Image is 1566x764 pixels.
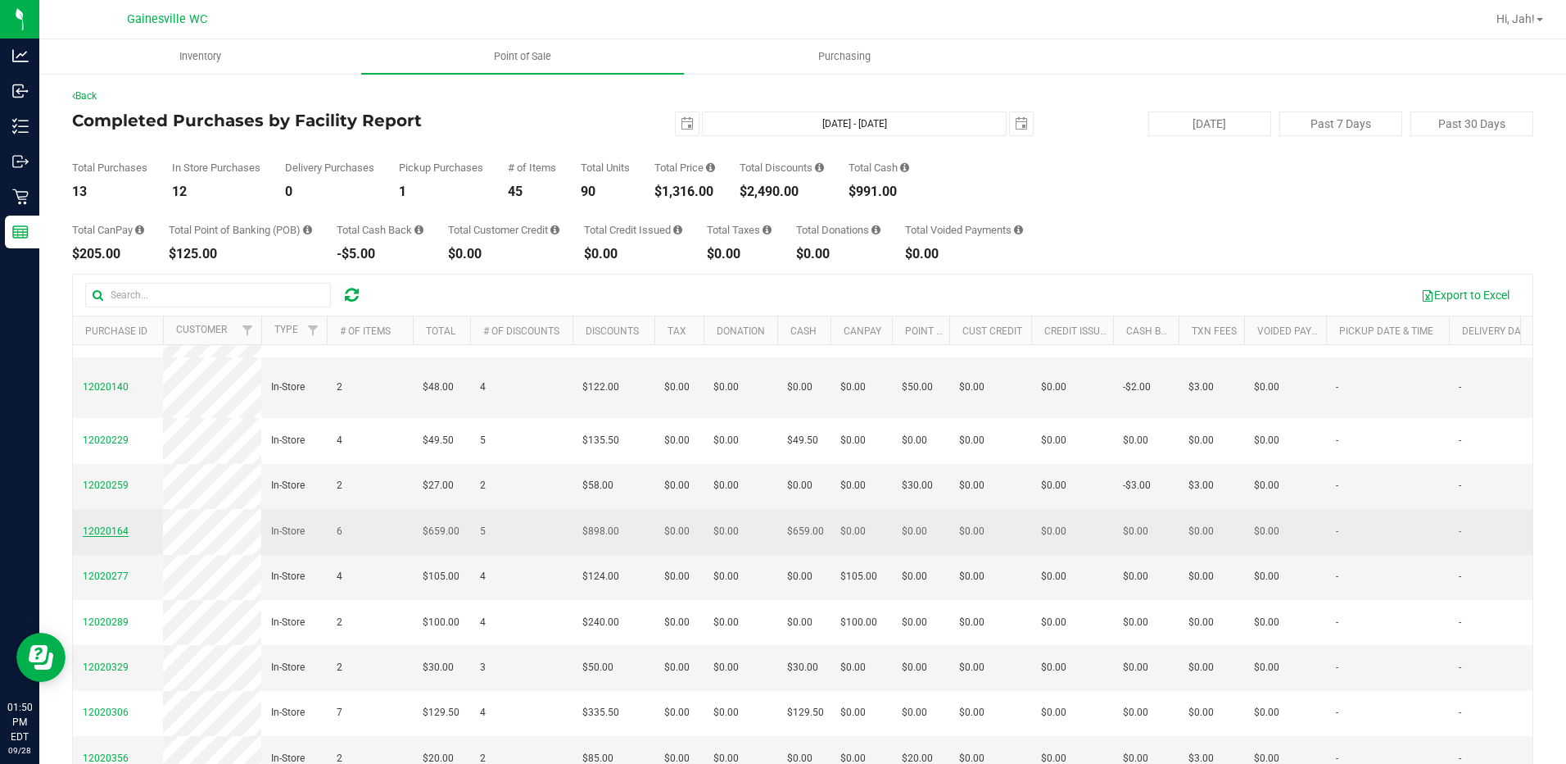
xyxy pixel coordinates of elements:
[1254,524,1279,539] span: $0.00
[480,478,486,493] span: 2
[582,569,619,584] span: $124.00
[1254,660,1279,675] span: $0.00
[664,524,690,539] span: $0.00
[871,225,880,235] i: Sum of all round-up-to-next-dollar total price adjustments for all purchases in the date range.
[72,248,144,261] div: $205.00
[172,185,260,198] div: 12
[787,433,818,448] span: $49.50
[448,248,559,261] div: $0.00
[706,162,715,173] i: Sum of the total prices of all purchases in the date range.
[664,380,690,395] span: $0.00
[582,705,619,721] span: $335.50
[740,185,824,198] div: $2,490.00
[740,162,824,173] div: Total Discounts
[1041,433,1066,448] span: $0.00
[962,325,1022,337] a: Cust Credit
[271,433,305,448] span: In-Store
[448,225,559,235] div: Total Customer Credit
[83,707,129,718] span: 12020306
[271,380,305,395] span: In-Store
[1254,705,1279,721] span: $0.00
[582,615,619,630] span: $240.00
[1279,111,1402,136] button: Past 7 Days
[72,185,147,198] div: 13
[902,569,927,584] span: $0.00
[85,325,147,337] a: Purchase ID
[902,433,927,448] span: $0.00
[787,524,824,539] span: $659.00
[1192,325,1237,337] a: Txn Fees
[508,162,556,173] div: # of Items
[83,525,129,537] span: 12020164
[480,615,486,630] span: 4
[83,480,129,491] span: 12020259
[337,524,342,539] span: 6
[849,162,909,173] div: Total Cash
[1188,615,1214,630] span: $0.00
[337,225,423,235] div: Total Cash Back
[1188,380,1214,395] span: $3.00
[713,705,739,721] span: $0.00
[1010,112,1033,135] span: select
[1188,524,1214,539] span: $0.00
[713,569,739,584] span: $0.00
[83,616,129,628] span: 12020289
[668,325,686,337] a: Tax
[1041,380,1066,395] span: $0.00
[1014,225,1023,235] i: Sum of all voided payment transaction amounts, excluding tips and transaction fees, for all purch...
[763,225,772,235] i: Sum of the total taxes for all purchases in the date range.
[1496,12,1535,25] span: Hi, Jah!
[1459,615,1461,630] span: -
[1339,325,1433,337] a: Pickup Date & Time
[840,615,877,630] span: $100.00
[713,478,739,493] span: $0.00
[414,225,423,235] i: Sum of the cash-back amounts from rounded-up electronic payments for all purchases in the date ra...
[1257,325,1338,337] a: Voided Payment
[135,225,144,235] i: Sum of the successful, non-voided CanPay payment transactions for all purchases in the date range.
[787,660,818,675] span: $30.00
[849,185,909,198] div: $991.00
[337,248,423,261] div: -$5.00
[7,744,32,757] p: 09/28
[1254,380,1279,395] span: $0.00
[274,324,298,335] a: Type
[303,225,312,235] i: Sum of the successful, non-voided point-of-banking payment transactions, both via payment termina...
[285,162,374,173] div: Delivery Purchases
[1041,615,1066,630] span: $0.00
[472,49,573,64] span: Point of Sale
[12,224,29,240] inline-svg: Reports
[664,569,690,584] span: $0.00
[787,478,812,493] span: $0.00
[1254,478,1279,493] span: $0.00
[1336,660,1338,675] span: -
[684,39,1006,74] a: Purchasing
[480,705,486,721] span: 4
[337,615,342,630] span: 2
[959,569,984,584] span: $0.00
[72,111,559,130] h4: Completed Purchases by Facility Report
[1041,705,1066,721] span: $0.00
[1123,433,1148,448] span: $0.00
[676,112,699,135] span: select
[337,705,342,721] span: 7
[905,248,1023,261] div: $0.00
[16,633,66,682] iframe: Resource center
[423,660,454,675] span: $30.00
[83,662,129,673] span: 12020329
[905,325,1021,337] a: Point of Banking (POB)
[840,380,866,395] span: $0.00
[1123,569,1148,584] span: $0.00
[423,478,454,493] span: $27.00
[399,162,483,173] div: Pickup Purchases
[796,49,893,64] span: Purchasing
[959,705,984,721] span: $0.00
[83,381,129,393] span: 12020140
[1336,433,1338,448] span: -
[508,185,556,198] div: 45
[271,478,305,493] span: In-Store
[1459,433,1461,448] span: -
[480,433,486,448] span: 5
[654,162,715,173] div: Total Price
[12,83,29,99] inline-svg: Inbound
[582,660,613,675] span: $50.00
